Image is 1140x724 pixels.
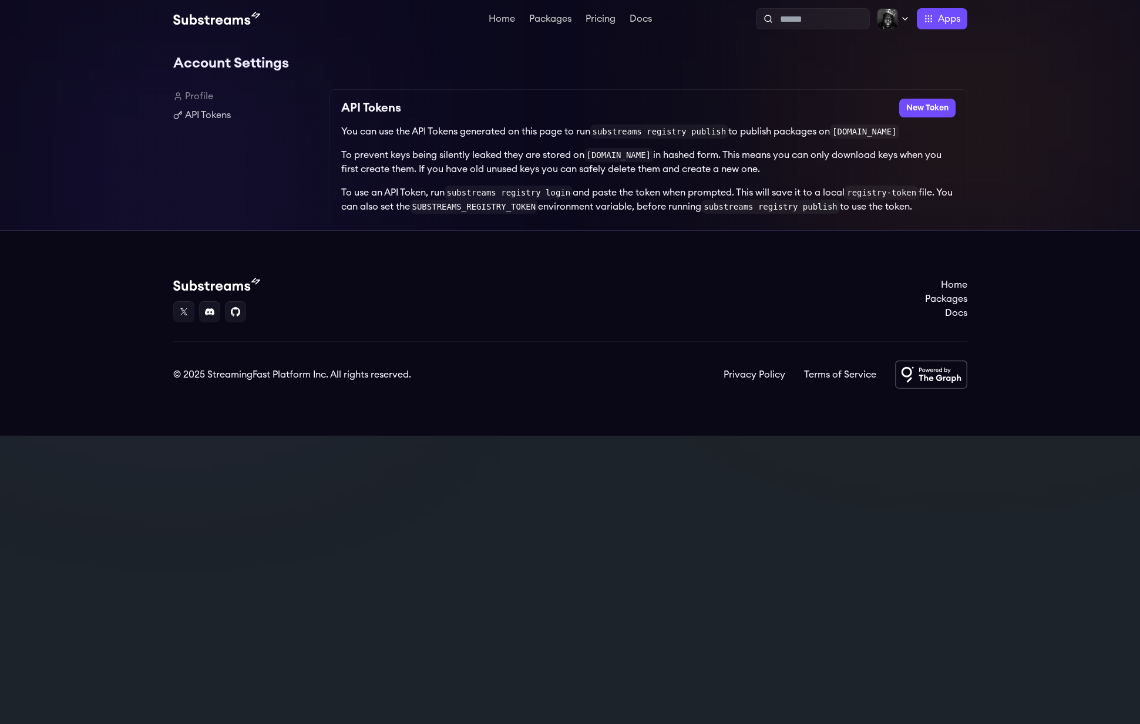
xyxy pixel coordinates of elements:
[877,8,898,29] img: Profile
[583,14,618,26] a: Pricing
[724,368,785,382] a: Privacy Policy
[410,200,539,214] code: SUBSTREAMS_REGISTRY_TOKEN
[173,368,411,382] div: © 2025 StreamingFast Platform Inc. All rights reserved.
[925,292,967,306] a: Packages
[701,200,840,214] code: substreams registry publish
[341,124,956,139] p: You can use the API Tokens generated on this page to run to publish packages on
[895,361,967,389] img: Powered by The Graph
[845,186,919,200] code: registry-token
[486,14,517,26] a: Home
[804,368,876,382] a: Terms of Service
[341,148,956,176] p: To prevent keys being silently leaked they are stored on in hashed form. This means you can only ...
[173,89,320,103] a: Profile
[527,14,574,26] a: Packages
[445,186,573,200] code: substreams registry login
[173,12,260,26] img: Substream's logo
[173,278,260,292] img: Substream's logo
[173,108,320,122] a: API Tokens
[590,124,729,139] code: substreams registry publish
[173,52,967,75] h1: Account Settings
[341,99,401,117] h2: API Tokens
[584,148,654,162] code: [DOMAIN_NAME]
[925,278,967,292] a: Home
[341,186,956,214] p: To use an API Token, run and paste the token when prompted. This will save it to a local file. Yo...
[627,14,654,26] a: Docs
[938,12,960,26] span: Apps
[925,306,967,320] a: Docs
[830,124,899,139] code: [DOMAIN_NAME]
[899,99,956,117] button: New Token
